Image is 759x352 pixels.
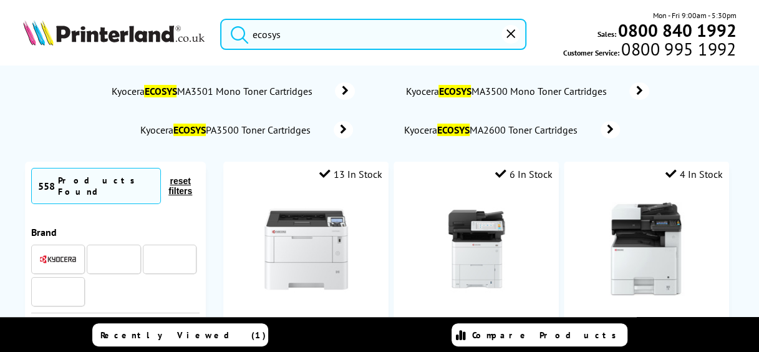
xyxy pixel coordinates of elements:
span: Kyocera MA2600 Toner Cartridges [403,124,582,136]
a: KyoceraECOSYSMA3501 Mono Toner Cartridges [110,82,355,100]
a: Recently Viewed (1) [92,323,268,346]
button: reset filters [161,175,200,197]
mark: ECOSYS [173,124,206,136]
img: Navigator [106,252,122,267]
span: Brand [31,226,57,238]
div: Products Found [58,175,154,197]
span: Kyocera MA3501 Mono Toner Cartridges [110,85,317,97]
span: 558 [38,180,55,192]
a: KyoceraECOSYSPA3500 Toner Cartridges [139,121,353,139]
mark: ECOSYS [438,85,471,97]
span: Kyocera MA3500 Mono Toner Cartridges [405,85,611,97]
span: Compare Products [472,330,623,341]
span: Customer Service: [563,43,736,59]
div: 6 In Stock [495,168,553,180]
div: 4 In Stock [665,168,723,180]
input: Search product or brand [220,19,526,50]
mark: ECOSYS [437,124,470,136]
img: Kyocera [39,255,77,264]
img: Printerland Logo [23,20,205,46]
a: Compare Products [452,323,627,346]
mark: ECOSYS [144,85,176,97]
img: Kyocera-ECOSYS-PA4500x-Front-Main-Small.jpg [259,202,353,296]
span: Mon - Fri 9:00am - 5:30pm [653,9,737,21]
img: TP-Link [39,285,77,299]
img: m8124cidnthumb.jpg [599,202,693,296]
img: Kyocera-MA3500cix-Front-Small.jpg [430,202,523,296]
a: KyoceraECOSYSMA2600 Toner Cartridges [403,121,620,139]
a: KyoceraECOSYSMA3500 Mono Toner Cartridges [405,82,649,100]
a: 0800 840 1992 [616,24,737,36]
span: Recently Viewed (1) [100,330,266,341]
a: Printerland Logo [23,20,205,48]
span: 0800 995 1992 [619,43,736,55]
span: Kyocera PA3500 Toner Cartridges [139,124,315,136]
span: Sales: [597,28,616,40]
div: 13 In Stock [319,168,382,180]
b: 0800 840 1992 [618,19,737,42]
img: Discovery [151,255,188,263]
